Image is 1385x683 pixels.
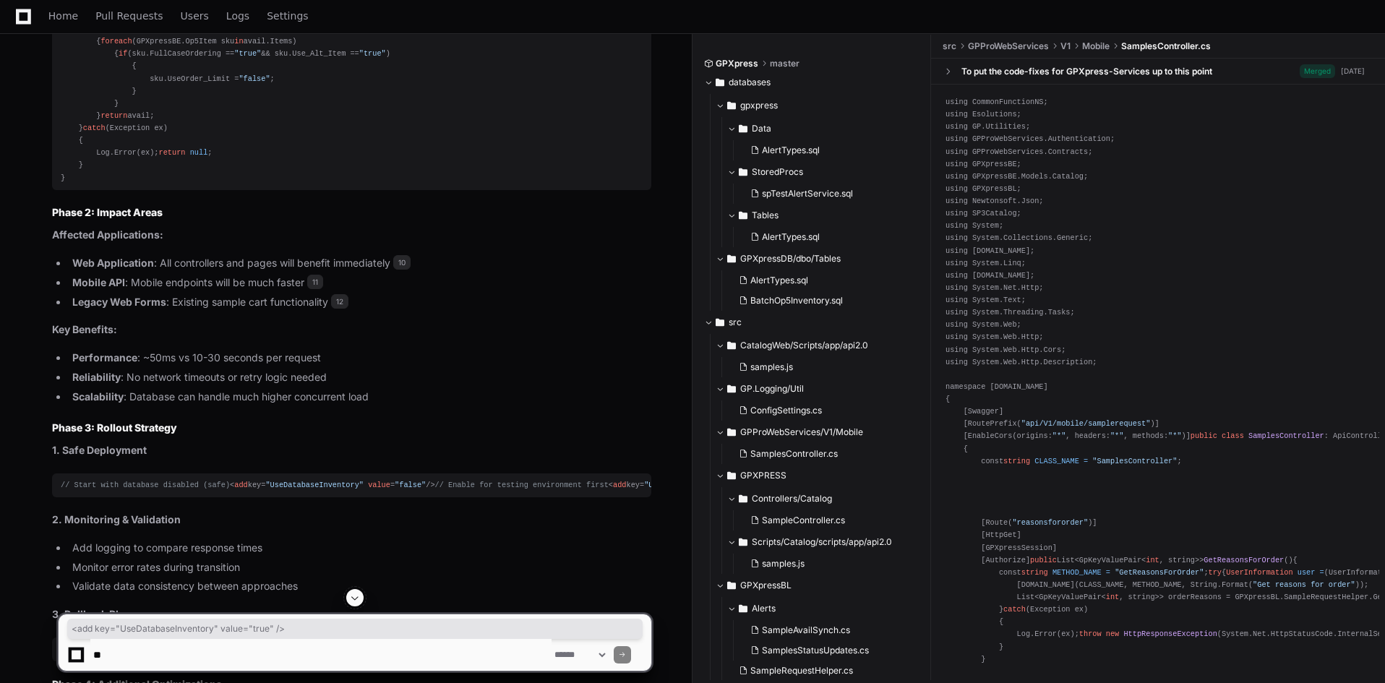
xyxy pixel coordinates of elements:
[68,350,651,366] li: : ~50ms vs 10-30 seconds per request
[740,426,863,438] span: GPProWebServices/V1/Mobile
[1191,431,1217,440] span: public
[727,577,736,594] svg: Directory
[52,513,181,525] strong: 2. Monitoring & Validation
[100,111,127,120] span: return
[770,58,799,69] span: master
[733,291,912,311] button: BatchOp5Inventory.sql
[740,383,804,395] span: GP.Logging/Util
[234,49,261,58] span: "true"
[752,210,779,221] span: Tables
[750,448,838,460] span: SamplesController.cs
[739,490,747,507] svg: Directory
[83,124,106,132] span: catch
[226,12,249,20] span: Logs
[68,578,651,595] li: Validate data consistency between approaches
[740,100,778,111] span: gpxpress
[750,361,793,373] span: samples.js
[1092,457,1177,465] span: "SamplesController"
[727,467,736,484] svg: Directory
[1021,568,1048,577] span: string
[745,227,912,247] button: AlertTypes.sql
[331,294,348,309] span: 12
[644,481,742,489] span: "UseDatabaseInventory"
[727,97,736,114] svg: Directory
[1146,556,1159,564] span: int
[95,12,163,20] span: Pull Requests
[752,166,803,178] span: StoredProcs
[729,317,742,328] span: src
[739,120,747,137] svg: Directory
[368,481,390,489] span: value
[72,257,154,269] strong: Web Application
[740,580,792,591] span: GPXpressBL
[190,148,208,157] span: null
[961,66,1212,77] div: To put the code-fixes for GPXpress-Services up to this point
[750,275,808,286] span: AlertTypes.sql
[762,145,820,156] span: AlertTypes.sql
[727,380,736,398] svg: Directory
[1034,457,1079,465] span: CLASS_NAME
[68,389,651,405] li: : Database can handle much higher concurrent load
[1115,568,1204,577] span: "GetReasonsForOrder"
[68,369,651,386] li: : No network timeouts or retry logic needed
[1226,568,1292,577] span: UserInformation
[1341,66,1365,77] div: [DATE]
[762,231,820,243] span: AlertTypes.sql
[716,314,724,331] svg: Directory
[729,77,771,88] span: databases
[716,74,724,91] svg: Directory
[72,351,137,364] strong: Performance
[716,464,932,487] button: GPXPRESS
[159,148,186,157] span: return
[750,405,822,416] span: ConfigSettings.cs
[1248,431,1324,440] span: SamplesController
[704,71,920,94] button: databases
[740,253,841,265] span: GPXpressDB/dbo/Tables
[1284,556,1292,564] span: ()
[739,533,747,551] svg: Directory
[727,424,736,441] svg: Directory
[395,481,426,489] span: "false"
[733,357,923,377] button: samples.js
[72,371,121,383] strong: Reliability
[52,421,177,434] strong: Phase 3: Rollout Strategy
[48,12,78,20] span: Home
[752,536,892,548] span: Scripts/Catalog/scripts/app/api2.0
[1121,40,1211,52] span: SamplesController.cs
[68,540,651,557] li: Add logging to compare response times
[1082,40,1110,52] span: Mobile
[716,94,920,117] button: gpxpress
[100,37,132,46] span: foreach
[745,184,912,204] button: spTestAlertService.sql
[61,479,643,491] div: < key= = /> < key= = />
[52,323,117,335] strong: Key Benefits:
[52,228,163,241] strong: Affected Applications:
[727,117,920,140] button: Data
[762,558,805,570] span: samples.js
[52,206,163,218] strong: Phase 2: Impact Areas
[716,421,932,444] button: GPProWebServices/V1/Mobile
[740,340,868,351] span: CatalogWeb/Scripts/app/api2.0
[72,276,125,288] strong: Mobile API
[1106,568,1110,577] span: =
[727,204,920,227] button: Tables
[613,481,626,489] span: add
[1021,419,1151,428] span: "api/V1/mobile/samplerequest"
[704,311,920,334] button: src
[265,481,364,489] span: "UseDatabaseInventory"
[727,160,920,184] button: StoredProcs
[1012,518,1088,527] span: "reasonsfororder"
[1060,40,1071,52] span: V1
[943,40,956,52] span: src
[968,40,1049,52] span: GPProWebServices
[733,444,923,464] button: SamplesController.cs
[307,275,323,289] span: 11
[72,296,166,308] strong: Legacy Web Forms
[752,493,832,504] span: Controllers/Catalog
[739,207,747,224] svg: Directory
[716,247,920,270] button: GPXpressDB/dbo/Tables
[68,294,651,311] li: : Existing sample cart functionality
[727,337,736,354] svg: Directory
[72,623,638,635] span: <add key="UseDatabaseInventory" value="true" />
[267,12,308,20] span: Settings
